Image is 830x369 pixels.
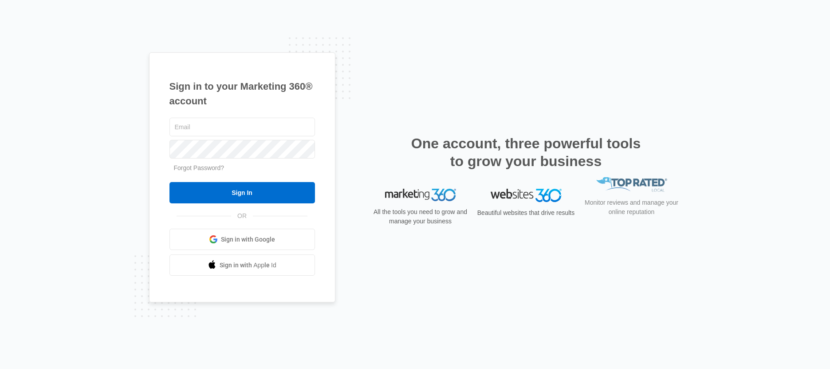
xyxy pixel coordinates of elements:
[169,229,315,250] a: Sign in with Google
[582,210,681,228] p: Monitor reviews and manage your online reputation
[169,79,315,108] h1: Sign in to your Marketing 360® account
[409,135,644,170] h2: One account, three powerful tools to grow your business
[491,189,562,202] img: Websites 360
[169,254,315,276] a: Sign in with Apple Id
[231,211,253,221] span: OR
[221,235,275,244] span: Sign in with Google
[596,189,667,203] img: Top Rated Local
[169,182,315,203] input: Sign In
[220,261,276,270] span: Sign in with Apple Id
[385,189,456,201] img: Marketing 360
[174,164,224,171] a: Forgot Password?
[476,208,576,218] p: Beautiful websites that drive results
[169,118,315,136] input: Email
[371,207,470,226] p: All the tools you need to grow and manage your business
